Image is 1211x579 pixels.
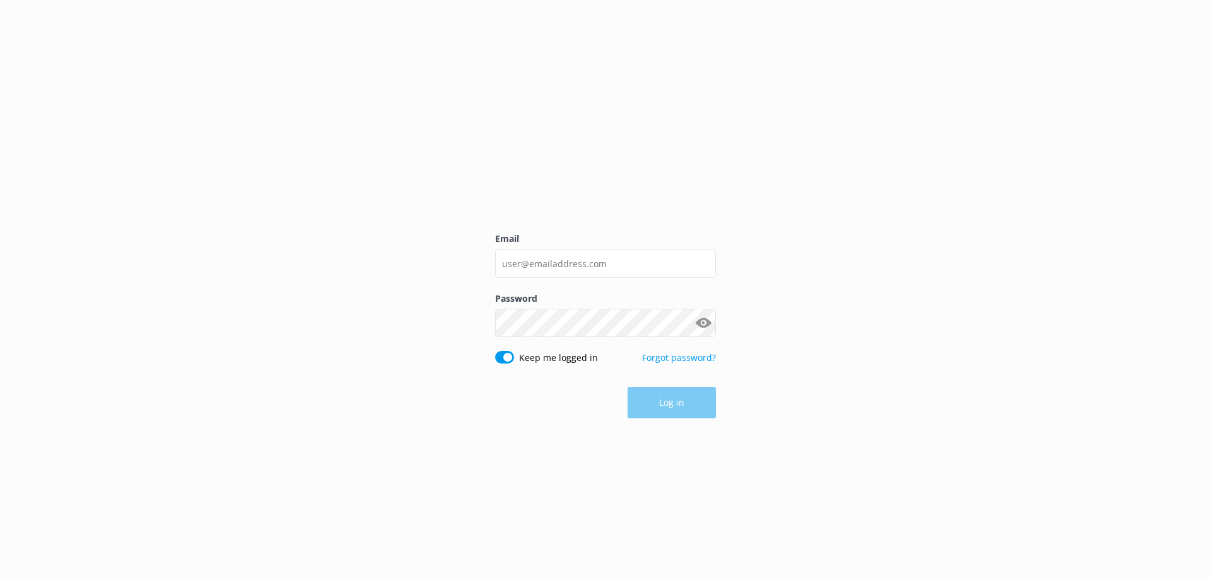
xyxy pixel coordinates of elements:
button: Show password [691,311,716,336]
input: user@emailaddress.com [495,249,716,278]
a: Forgot password? [642,352,716,364]
label: Keep me logged in [519,351,598,365]
label: Email [495,232,716,246]
label: Password [495,292,716,306]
